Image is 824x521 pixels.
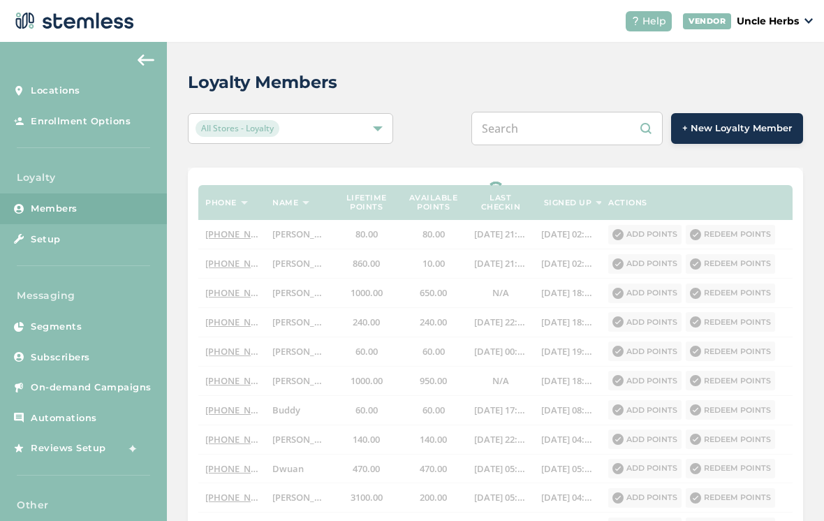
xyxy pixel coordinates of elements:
span: Enrollment Options [31,115,131,129]
span: Segments [31,320,82,334]
span: + New Loyalty Member [682,122,792,135]
span: All Stores - Loyalty [196,120,279,137]
img: logo-dark-0685b13c.svg [11,7,134,35]
span: Help [642,14,666,29]
img: icon-help-white-03924b79.svg [631,17,640,25]
span: Members [31,202,78,216]
input: Search [471,112,663,145]
img: icon-arrow-back-accent-c549486e.svg [138,54,154,66]
img: icon_down-arrow-small-66adaf34.svg [804,18,813,24]
span: Automations [31,411,97,425]
span: Locations [31,84,80,98]
span: Subscribers [31,351,90,365]
span: Reviews Setup [31,441,106,455]
h2: Loyalty Members [188,70,337,95]
div: VENDOR [683,13,731,29]
p: Uncle Herbs [737,14,799,29]
img: glitter-stars-b7820f95.gif [117,434,145,462]
span: Setup [31,233,61,247]
iframe: Chat Widget [754,454,824,521]
button: + New Loyalty Member [671,113,803,144]
span: On-demand Campaigns [31,381,152,395]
